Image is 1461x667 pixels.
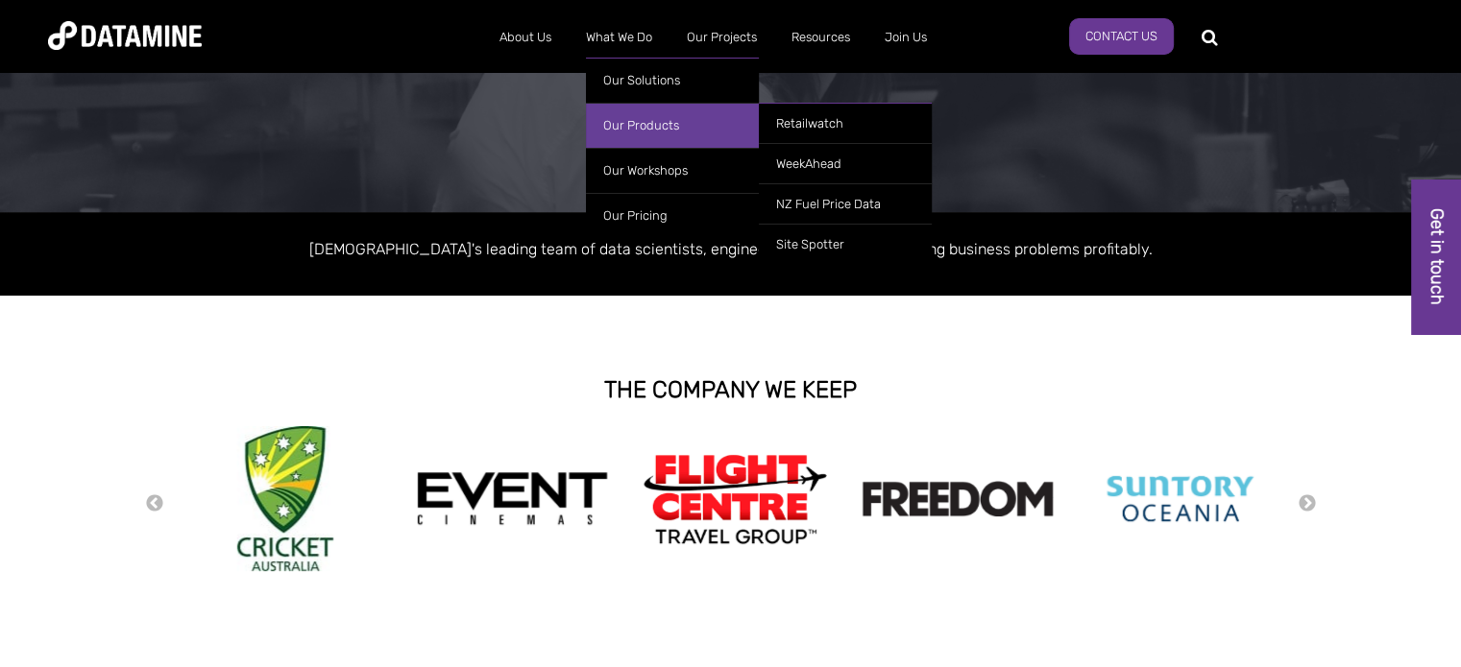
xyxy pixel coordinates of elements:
[145,493,164,514] button: Previous
[639,449,831,548] img: Flight Centre
[482,12,569,62] a: About Us
[604,376,857,403] strong: THE COMPANY WE KEEP
[1084,444,1277,553] img: Suntory Oceania
[862,481,1054,516] img: Freedom logo
[183,236,1278,262] p: [DEMOGRAPHIC_DATA]'s leading team of data scientists, engineers and developers solving business p...
[1412,179,1461,334] a: Get in touch
[586,193,759,238] a: Our Pricing
[48,21,202,50] img: Datamine
[1069,18,1174,55] a: Contact Us
[759,183,932,224] a: NZ Fuel Price Data
[670,12,774,62] a: Our Projects
[759,103,932,143] a: Retailwatch
[759,143,932,183] a: WeekAhead
[867,12,944,62] a: Join Us
[759,224,932,264] a: Site Spotter
[774,12,867,62] a: Resources
[416,471,608,527] img: event cinemas
[586,58,759,103] a: Our Solutions
[586,103,759,148] a: Our Products
[237,426,333,571] img: Cricket Australia
[586,148,759,193] a: Our Workshops
[569,12,670,62] a: What We Do
[1298,493,1317,514] button: Next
